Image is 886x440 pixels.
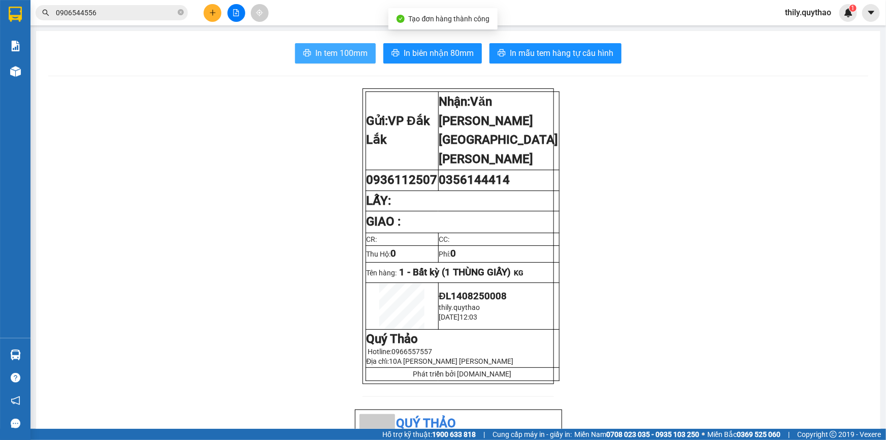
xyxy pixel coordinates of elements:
[844,8,853,17] img: icon-new-feature
[498,49,506,58] span: printer
[867,8,876,17] span: caret-down
[10,350,21,360] img: warehouse-icon
[315,47,368,59] span: In tem 100mm
[367,173,438,187] span: 0936112507
[251,4,269,22] button: aim
[209,9,216,16] span: plus
[389,357,514,365] span: 10A [PERSON_NAME] [PERSON_NAME]
[493,429,572,440] span: Cung cấp máy in - giấy in:
[367,332,418,346] strong: Quý Thảo
[862,4,880,22] button: caret-down
[10,41,21,51] img: solution-icon
[359,414,557,433] li: Quý Thảo
[438,246,559,262] td: Phí:
[367,114,430,147] span: VP Đắk Lắk
[10,66,21,77] img: warehouse-icon
[438,233,559,246] td: CC:
[400,267,511,278] span: 1 - Bất kỳ (1 THÙNG GIẤY)
[233,9,240,16] span: file-add
[702,432,705,436] span: ⚪️
[439,291,507,302] span: ĐL1408250008
[87,9,234,21] div: DỌC ĐƯỜNG
[366,246,438,262] td: Thu Hộ:
[382,429,476,440] span: Hỗ trợ kỹ thuật:
[303,49,311,58] span: printer
[460,313,478,321] span: 12:03
[367,357,514,365] span: Địa chỉ:
[777,6,839,19] span: thily.quythao
[11,396,20,405] span: notification
[42,9,49,16] span: search
[451,248,456,259] span: 0
[489,43,621,64] button: printerIn mẫu tem hàng tự cấu hình
[483,429,485,440] span: |
[849,5,857,12] sup: 1
[432,430,476,438] strong: 1900 633 818
[9,10,24,20] span: Gửi:
[830,431,837,438] span: copyright
[87,47,234,83] span: N3 [GEOGRAPHIC_DATA]
[391,248,397,259] span: 0
[367,214,401,229] strong: GIAO :
[11,373,20,383] span: question-circle
[383,43,482,64] button: printerIn biên nhận 80mm
[397,15,405,23] span: check-circle
[87,21,234,33] div: LINH
[56,7,176,18] input: Tìm tên, số ĐT hoặc mã đơn
[367,194,391,208] strong: LẤY:
[606,430,699,438] strong: 0708 023 035 - 0935 103 250
[439,173,510,187] span: 0356144414
[367,267,559,278] p: Tên hàng:
[391,49,400,58] span: printer
[574,429,699,440] span: Miền Nam
[409,15,490,23] span: Tạo đơn hàng thành công
[87,53,102,64] span: DĐ:
[204,4,221,22] button: plus
[87,10,111,20] span: Nhận:
[707,429,780,440] span: Miền Bắc
[227,4,245,22] button: file-add
[404,47,474,59] span: In biên nhận 80mm
[9,9,80,33] div: VP Đắk Lắk
[9,7,22,22] img: logo-vxr
[87,33,234,47] div: 0898448953
[367,114,430,147] strong: Gửi:
[510,47,613,59] span: In mẫu tem hàng tự cấu hình
[11,419,20,428] span: message
[368,348,433,356] span: Hotline:
[366,233,438,246] td: CR:
[178,8,184,18] span: close-circle
[514,269,524,277] span: KG
[178,9,184,15] span: close-circle
[439,303,480,311] span: thily.quythao
[737,430,780,438] strong: 0369 525 060
[295,43,376,64] button: printerIn tem 100mm
[366,367,559,381] td: Phát triển bởi [DOMAIN_NAME]
[788,429,790,440] span: |
[392,348,433,356] span: 0966557557
[439,95,559,166] strong: Nhận:
[851,5,855,12] span: 1
[9,33,80,47] div: 0866071631
[439,313,460,321] span: [DATE]
[256,9,263,16] span: aim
